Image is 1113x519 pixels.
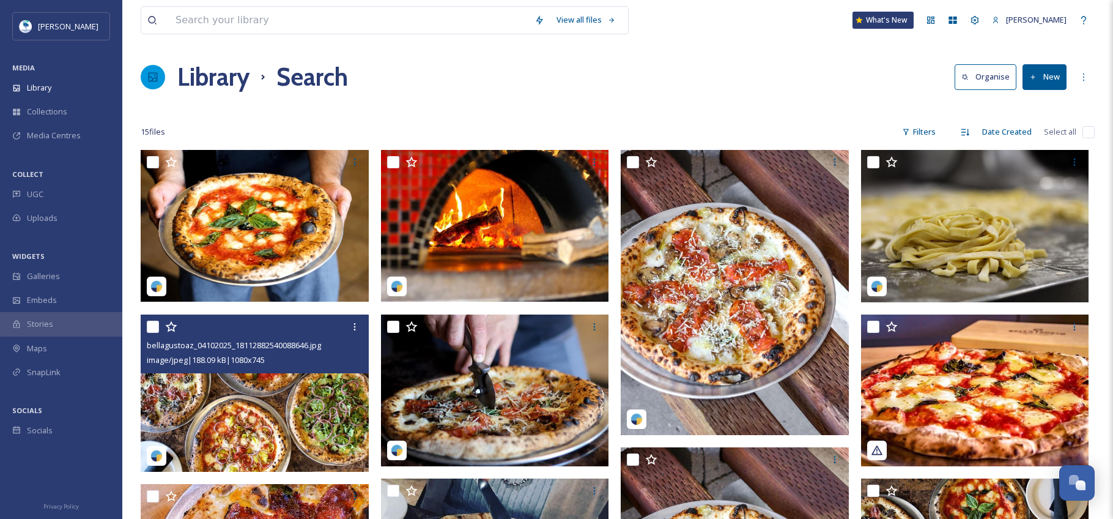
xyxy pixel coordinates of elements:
span: Uploads [27,212,57,224]
span: [PERSON_NAME] [1006,14,1067,25]
span: Socials [27,425,53,436]
img: bellagustoaz_04102025_17883355414707615.jpg [381,150,609,302]
div: Date Created [976,120,1038,144]
img: snapsea-logo.png [871,280,883,293]
span: Media Centres [27,130,81,141]
span: Privacy Policy [43,502,79,510]
img: bellagustoaz_04102025_18112882540088646.jpg [141,314,369,471]
span: [PERSON_NAME] [38,21,98,32]
span: SnapLink [27,367,61,378]
img: snapsea-logo.png [630,413,643,425]
h1: Search [276,59,348,95]
img: snapsea-logo.png [391,444,403,457]
img: download.jpeg [20,20,32,32]
span: MEDIA [12,63,35,72]
img: bellagustoaz_04102025_17893774363383755.jpg [621,150,849,435]
span: Embeds [27,294,57,306]
a: View all files [550,8,622,32]
img: bellagustoaz_04102025_17907137983480983.jpg [381,314,609,466]
img: bellagustoaz_05072025_3dc04ed4-79c7-9f67-cb3a-0af07df5ca66.jpg [861,150,1089,302]
span: Library [27,82,51,94]
img: bellagustoaz_04102025_1882166934318241968_2672658555.jpg [861,315,1089,466]
span: SOCIALS [12,406,42,415]
span: Select all [1044,126,1076,138]
a: Privacy Policy [43,498,79,513]
img: snapsea-logo.png [150,280,163,293]
a: Library [177,59,250,95]
span: Stories [27,318,53,330]
span: Galleries [27,271,60,282]
span: WIDGETS [12,252,45,261]
button: New [1022,64,1067,89]
img: bellagustoaz_04102025_18116595319193388.jpg [141,150,369,302]
span: Maps [27,343,47,354]
span: Collections [27,106,67,118]
span: bellagustoaz_04102025_18112882540088646.jpg [147,340,321,351]
button: Organise [955,64,1016,89]
img: snapsea-logo.png [150,450,163,462]
span: image/jpeg | 188.09 kB | 1080 x 745 [147,354,265,365]
div: Filters [896,120,942,144]
span: UGC [27,189,43,200]
a: [PERSON_NAME] [986,8,1073,32]
span: COLLECT [12,170,43,179]
span: 15 file s [141,126,165,138]
input: Search your library [169,7,528,34]
a: What's New [852,12,914,29]
button: Open Chat [1059,465,1095,501]
img: snapsea-logo.png [391,280,403,293]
